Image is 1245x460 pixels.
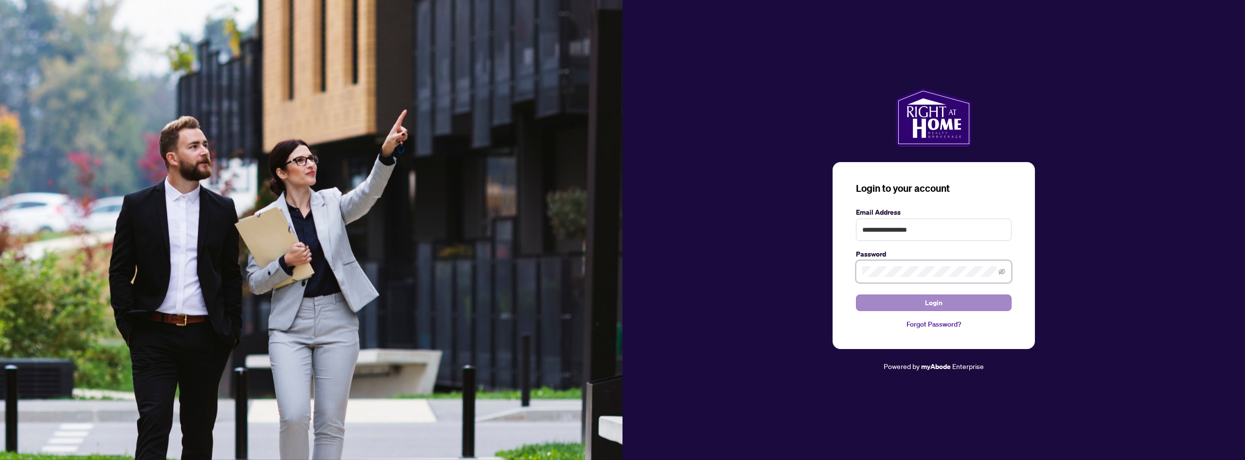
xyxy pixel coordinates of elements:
[884,362,920,370] span: Powered by
[952,362,984,370] span: Enterprise
[896,88,971,147] img: ma-logo
[856,249,1012,259] label: Password
[856,207,1012,218] label: Email Address
[856,294,1012,311] button: Login
[998,268,1005,275] span: eye-invisible
[921,361,951,372] a: myAbode
[856,182,1012,195] h3: Login to your account
[856,319,1012,330] a: Forgot Password?
[925,295,943,311] span: Login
